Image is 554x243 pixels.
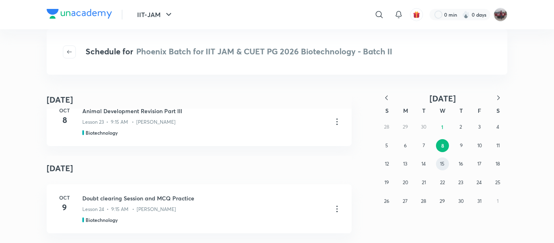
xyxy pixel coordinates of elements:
h4: [DATE] [47,94,73,106]
a: Company Logo [47,9,112,21]
button: IIT-JAM [132,6,178,23]
button: October 25, 2025 [491,176,504,189]
span: Phoenix Batch for IIT JAM & CUET PG 2026 Biotechnology - Batch II [136,46,392,57]
abbr: October 14, 2025 [421,161,426,167]
button: October 20, 2025 [399,176,412,189]
abbr: October 28, 2025 [421,198,426,204]
p: Lesson 23 • 9:15 AM • [PERSON_NAME] [82,118,176,126]
button: October 14, 2025 [417,157,430,170]
h3: Animal Development Revision Part III [82,107,326,115]
img: streak [462,11,470,19]
abbr: October 30, 2025 [458,198,464,204]
abbr: Wednesday [440,107,445,114]
button: October 24, 2025 [473,176,486,189]
button: avatar [410,8,423,21]
button: October 26, 2025 [380,195,393,208]
h4: 8 [56,114,73,126]
abbr: October 13, 2025 [403,161,407,167]
button: October 27, 2025 [399,195,412,208]
abbr: October 17, 2025 [477,161,481,167]
abbr: Monday [403,107,408,114]
img: avatar [413,11,420,18]
button: October 11, 2025 [492,139,505,152]
h4: Schedule for [86,45,392,58]
abbr: October 5, 2025 [385,142,388,148]
a: Oct8Animal Development Revision Part IIILesson 23 • 9:15 AM • [PERSON_NAME]Biotechnology [47,97,352,146]
button: October 16, 2025 [454,157,467,170]
button: October 23, 2025 [454,176,467,189]
button: October 3, 2025 [473,120,486,133]
abbr: October 6, 2025 [404,142,407,148]
abbr: October 20, 2025 [403,179,408,185]
button: October 8, 2025 [436,139,449,152]
abbr: Saturday [496,107,500,114]
abbr: October 29, 2025 [440,198,445,204]
button: October 19, 2025 [380,176,393,189]
abbr: October 22, 2025 [440,179,445,185]
img: amirhussain Hussain [494,8,507,22]
h4: [DATE] [47,156,352,181]
button: October 17, 2025 [473,157,486,170]
abbr: October 26, 2025 [384,198,389,204]
abbr: October 24, 2025 [477,179,482,185]
h4: 9 [56,201,73,213]
abbr: October 19, 2025 [384,179,389,185]
abbr: October 16, 2025 [459,161,463,167]
button: October 29, 2025 [436,195,449,208]
abbr: October 15, 2025 [440,161,444,167]
abbr: Tuesday [422,107,425,114]
h5: Biotechnology [86,216,118,224]
button: October 7, 2025 [417,139,430,152]
button: October 12, 2025 [380,157,393,170]
button: October 31, 2025 [473,195,486,208]
button: October 18, 2025 [491,157,504,170]
abbr: Thursday [460,107,463,114]
button: October 15, 2025 [436,157,449,170]
abbr: October 21, 2025 [422,179,426,185]
abbr: October 23, 2025 [458,179,463,185]
button: October 6, 2025 [399,139,412,152]
a: Oct9Doubt clearing Session and MCQ PracticeLesson 24 • 9:15 AM • [PERSON_NAME]Biotechnology [47,184,352,233]
h5: Biotechnology [86,129,118,136]
p: Lesson 24 • 9:15 AM • [PERSON_NAME] [82,206,176,213]
button: October 2, 2025 [454,120,467,133]
abbr: October 25, 2025 [495,179,500,185]
abbr: October 11, 2025 [496,142,500,148]
abbr: October 2, 2025 [460,124,462,130]
button: October 30, 2025 [454,195,467,208]
button: October 1, 2025 [436,120,449,133]
img: Company Logo [47,9,112,19]
button: October 5, 2025 [380,139,393,152]
abbr: Friday [478,107,481,114]
button: October 9, 2025 [455,139,468,152]
abbr: October 18, 2025 [496,161,500,167]
abbr: October 31, 2025 [477,198,481,204]
h3: Doubt clearing Session and MCQ Practice [82,194,326,202]
h6: Oct [56,107,73,114]
button: [DATE] [395,93,490,103]
abbr: October 7, 2025 [423,142,425,148]
button: October 28, 2025 [417,195,430,208]
button: October 21, 2025 [417,176,430,189]
button: October 4, 2025 [491,120,504,133]
button: October 22, 2025 [436,176,449,189]
span: [DATE] [429,93,456,104]
button: October 13, 2025 [399,157,412,170]
abbr: October 12, 2025 [385,161,389,167]
abbr: October 27, 2025 [403,198,408,204]
abbr: October 8, 2025 [441,142,444,149]
abbr: October 3, 2025 [478,124,481,130]
button: October 10, 2025 [473,139,486,152]
abbr: October 1, 2025 [441,124,443,130]
abbr: October 9, 2025 [460,142,463,148]
abbr: Sunday [385,107,389,114]
h6: Oct [56,194,73,201]
abbr: October 10, 2025 [477,142,482,148]
abbr: October 4, 2025 [496,124,499,130]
